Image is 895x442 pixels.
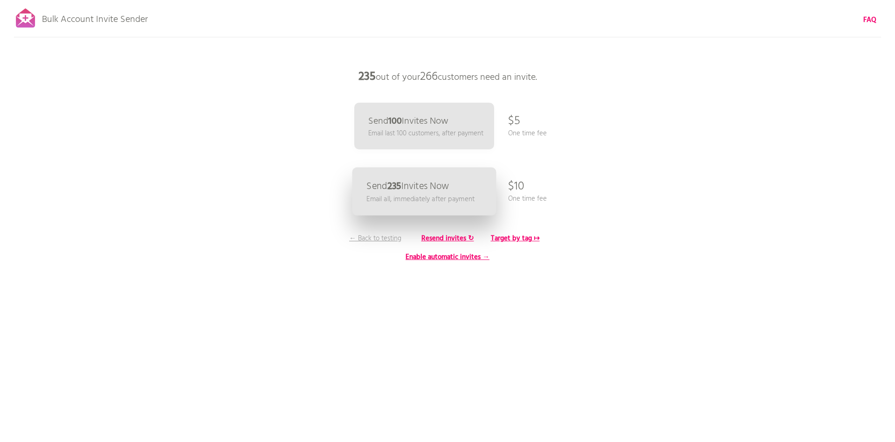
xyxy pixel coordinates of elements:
[508,107,520,135] p: $5
[308,63,587,91] p: out of your customers need an invite.
[491,233,540,244] b: Target by tag ↦
[354,103,494,149] a: Send100Invites Now Email last 100 customers, after payment
[368,117,448,126] p: Send Invites Now
[388,114,402,129] b: 100
[863,14,876,26] b: FAQ
[508,173,524,201] p: $10
[366,194,475,204] p: Email all, immediately after payment
[368,128,483,139] p: Email last 100 customers, after payment
[863,15,876,25] a: FAQ
[340,233,410,244] p: ← Back to testing
[387,179,401,194] b: 235
[508,194,547,204] p: One time fee
[358,68,376,86] b: 235
[352,168,496,216] a: Send235Invites Now Email all, immediately after payment
[366,182,449,191] p: Send Invites Now
[42,6,148,29] p: Bulk Account Invite Sender
[420,68,438,86] span: 266
[421,233,474,244] b: Resend invites ↻
[406,252,489,263] b: Enable automatic invites →
[508,128,547,139] p: One time fee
